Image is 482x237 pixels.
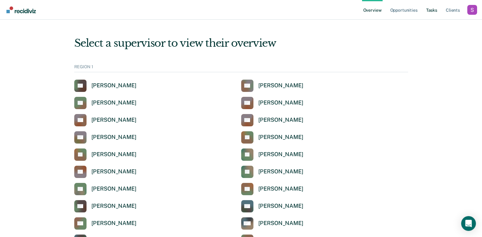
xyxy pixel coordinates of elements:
[74,37,408,49] div: Select a supervisor to view their overview
[241,148,303,161] a: [PERSON_NAME]
[241,166,303,178] a: [PERSON_NAME]
[6,6,36,13] img: Recidiviz
[467,5,477,15] button: Profile dropdown button
[74,148,137,161] a: [PERSON_NAME]
[258,168,303,175] div: [PERSON_NAME]
[241,200,303,212] a: [PERSON_NAME]
[91,220,137,227] div: [PERSON_NAME]
[91,168,137,175] div: [PERSON_NAME]
[258,117,303,124] div: [PERSON_NAME]
[74,80,137,92] a: [PERSON_NAME]
[241,97,303,109] a: [PERSON_NAME]
[74,217,137,230] a: [PERSON_NAME]
[74,200,137,212] a: [PERSON_NAME]
[91,151,137,158] div: [PERSON_NAME]
[241,217,303,230] a: [PERSON_NAME]
[74,97,137,109] a: [PERSON_NAME]
[74,166,137,178] a: [PERSON_NAME]
[241,80,303,92] a: [PERSON_NAME]
[241,183,303,195] a: [PERSON_NAME]
[461,216,476,231] div: Open Intercom Messenger
[258,82,303,89] div: [PERSON_NAME]
[241,114,303,126] a: [PERSON_NAME]
[241,131,303,144] a: [PERSON_NAME]
[74,183,137,195] a: [PERSON_NAME]
[91,134,137,141] div: [PERSON_NAME]
[258,203,303,210] div: [PERSON_NAME]
[258,134,303,141] div: [PERSON_NAME]
[258,220,303,227] div: [PERSON_NAME]
[91,203,137,210] div: [PERSON_NAME]
[91,117,137,124] div: [PERSON_NAME]
[258,185,303,192] div: [PERSON_NAME]
[91,99,137,106] div: [PERSON_NAME]
[258,151,303,158] div: [PERSON_NAME]
[74,114,137,126] a: [PERSON_NAME]
[91,82,137,89] div: [PERSON_NAME]
[91,185,137,192] div: [PERSON_NAME]
[258,99,303,106] div: [PERSON_NAME]
[74,131,137,144] a: [PERSON_NAME]
[74,64,408,72] div: REGION 1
